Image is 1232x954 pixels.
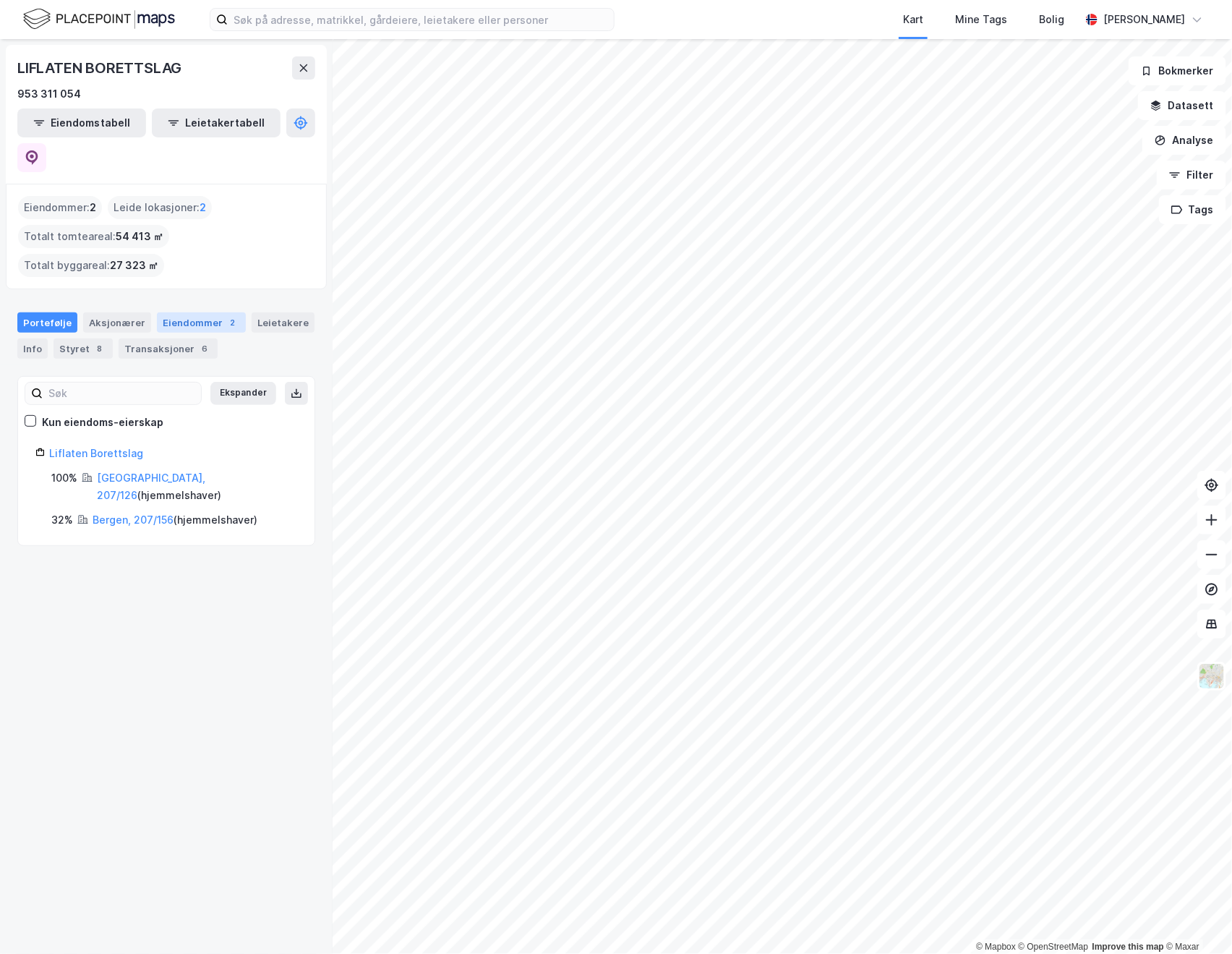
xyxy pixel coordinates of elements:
input: Søk på adresse, matrikkel, gårdeiere, leietakere eller personer [228,9,614,30]
input: Søk [43,383,201,404]
div: [PERSON_NAME] [1103,11,1186,28]
div: 953 311 054 [17,85,81,103]
div: ( hjemmelshaver ) [97,469,297,504]
div: 6 [197,341,212,356]
a: Improve this map [1092,942,1164,952]
div: 100% [51,469,77,487]
button: Analyse [1142,126,1226,155]
a: Bergen, 207/156 [93,514,174,526]
span: 27 323 ㎡ [110,257,158,274]
div: Info [17,338,48,359]
a: Mapbox [976,942,1016,952]
div: Leide lokasjoner : [108,196,212,219]
iframe: Chat Widget [1160,885,1232,954]
button: Leietakertabell [152,108,281,137]
div: 32% [51,511,73,529]
span: 2 [200,199,206,216]
img: Z [1198,663,1225,690]
div: Kun eiendoms-eierskap [42,414,163,431]
button: Datasett [1138,91,1226,120]
div: LIFLATEN BORETTSLAG [17,56,184,80]
img: logo.f888ab2527a4732fd821a326f86c7f29.svg [23,7,175,32]
div: Totalt byggareal : [18,254,164,277]
div: Aksjonærer [83,312,151,333]
span: 54 413 ㎡ [116,228,163,245]
div: Kontrollprogram for chat [1160,885,1232,954]
button: Ekspander [210,382,276,405]
div: Eiendommer : [18,196,102,219]
div: Transaksjoner [119,338,218,359]
div: 8 [93,341,107,356]
div: Styret [54,338,113,359]
button: Bokmerker [1129,56,1226,85]
span: 2 [90,199,96,216]
div: Leietakere [252,312,315,333]
div: 2 [226,315,240,330]
div: Totalt tomteareal : [18,225,169,248]
div: Kart [903,11,923,28]
div: Bolig [1039,11,1064,28]
div: Mine Tags [955,11,1007,28]
button: Eiendomstabell [17,108,146,137]
button: Tags [1159,195,1226,224]
button: Filter [1157,161,1226,189]
div: Eiendommer [157,312,246,333]
a: OpenStreetMap [1019,942,1089,952]
div: ( hjemmelshaver ) [93,511,257,529]
a: Liflaten Borettslag [49,447,143,459]
div: Portefølje [17,312,77,333]
a: [GEOGRAPHIC_DATA], 207/126 [97,472,205,501]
